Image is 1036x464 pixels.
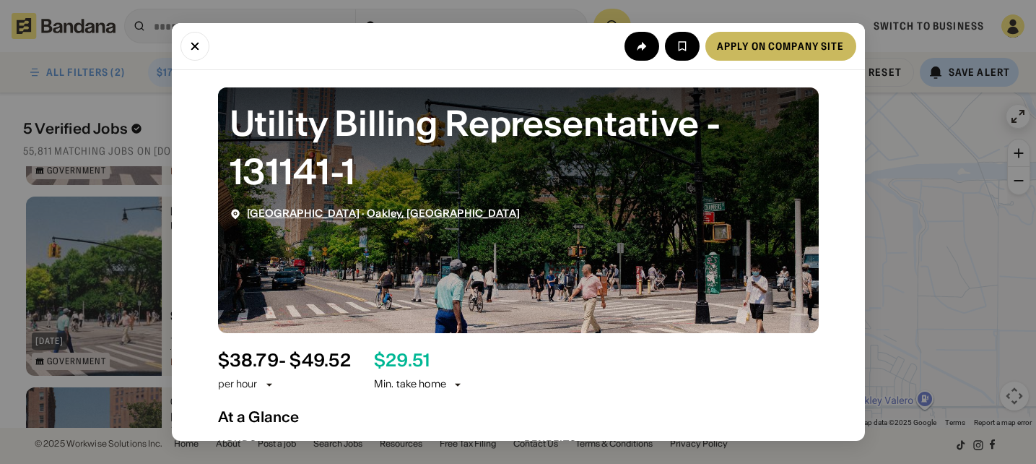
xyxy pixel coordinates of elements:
[374,351,430,371] div: $ 29.51
[218,351,351,371] div: $ 38.79 - $49.52
[367,207,520,220] span: Oakley, [GEOGRAPHIC_DATA]
[717,41,845,51] div: Apply on company site
[218,437,513,452] div: Hours
[374,377,463,392] div: Min. take home
[230,99,807,196] div: Utility Billing Representative - 131141-1
[247,207,520,220] div: ·
[247,207,360,220] span: [GEOGRAPHIC_DATA]
[218,408,819,426] div: At a Glance
[218,377,258,392] div: per hour
[524,437,819,452] div: Benefits
[180,32,209,61] button: Close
